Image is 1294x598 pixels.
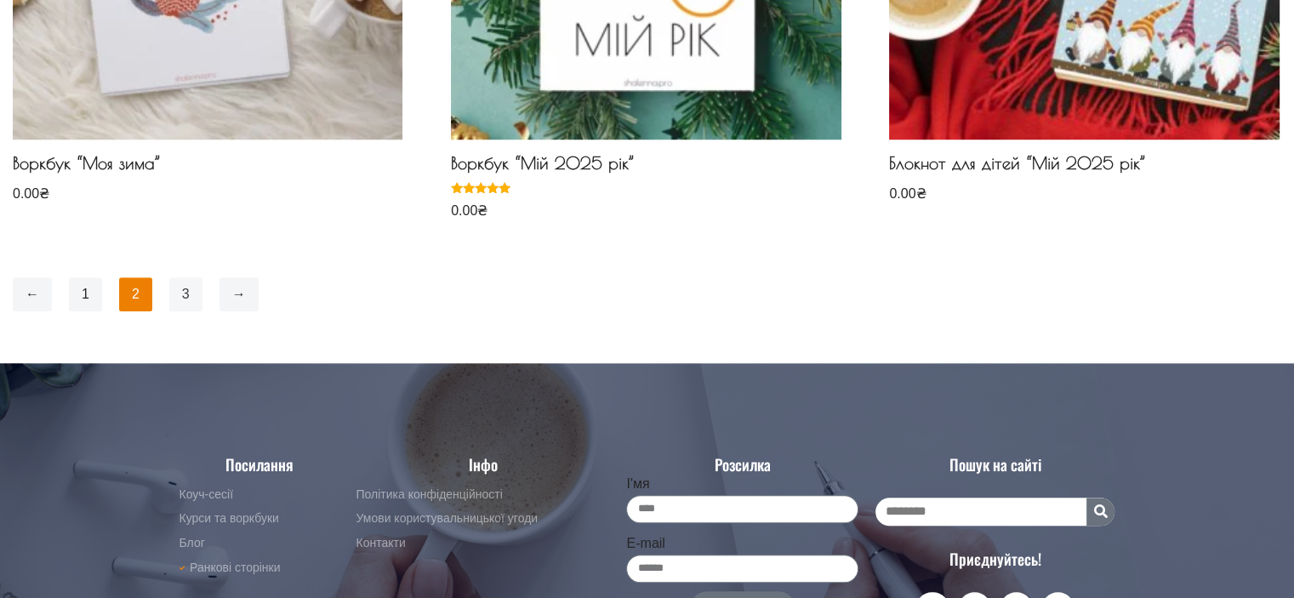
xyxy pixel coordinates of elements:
h2: Блокнот для дітей “Мій 2025 рік” [889,153,1279,182]
a: Контакти [356,533,609,554]
a: ← [13,277,52,311]
bdi: 0.00 [13,186,49,201]
a: Ранкові сторінки [180,558,339,578]
h2: Воркбук “Моя зима” [13,153,402,182]
span: ₴ [39,186,49,201]
a: → [219,277,259,311]
h4: Посилання [180,457,339,472]
span: ₴ [915,186,926,201]
label: E-mail [626,532,664,555]
h4: Розсилка [626,457,858,472]
span: Умови користувальницької угоди [356,509,538,529]
label: І'мя [626,472,649,495]
span: Курси та воркбуки [180,509,279,529]
span: Сторінка 2 [119,277,152,311]
a: Політика конфіденційності [356,485,609,505]
h4: Інфо [356,457,609,472]
span: Блог [180,533,205,554]
h4: Приєднуйтесь! [875,551,1114,567]
a: Сторінка 1 [69,277,102,311]
a: Коуч-сесії [180,485,339,505]
span: Коуч-сесії [180,485,234,505]
button: Пошук [1086,498,1114,526]
div: Оцінено в 5.00 з 5 [451,182,514,194]
span: Контакти [356,533,405,554]
span: Ранкові сторінки [185,558,281,578]
span: Оцінено в з 5 [451,182,514,235]
h2: Воркбук “Мій 2025 рік” [451,153,841,182]
span: ₴ [477,203,487,218]
bdi: 0.00 [889,186,926,201]
nav: Пагінація товару [13,277,1281,311]
span: Політика конфіденційності [356,485,502,505]
a: Блог [180,533,339,554]
a: Сторінка 3 [169,277,202,311]
a: Умови користувальницької угоди [356,509,609,529]
bdi: 0.00 [451,203,487,218]
h4: Пошук на сайті [875,457,1114,472]
a: Курси та воркбуки [180,509,339,529]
